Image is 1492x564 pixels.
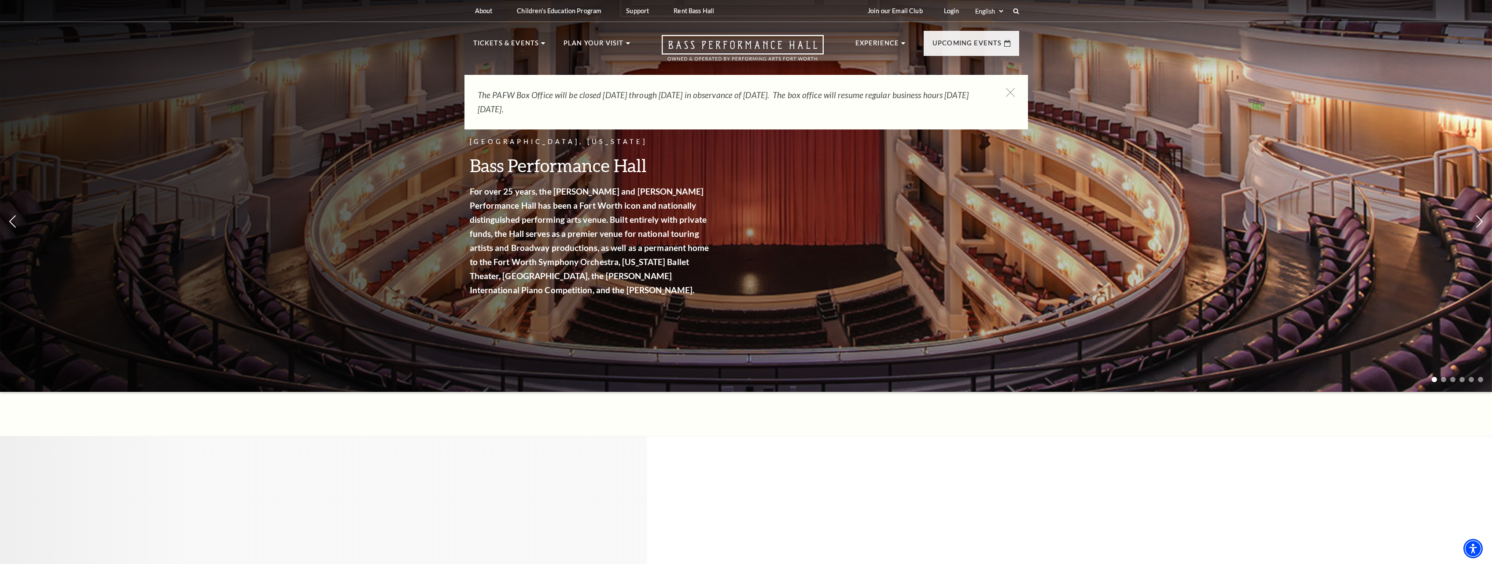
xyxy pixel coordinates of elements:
[855,38,899,54] p: Experience
[517,7,601,15] p: Children's Education Program
[932,38,1002,54] p: Upcoming Events
[478,90,969,114] em: The PAFW Box Office will be closed [DATE] through [DATE] in observance of [DATE]. The box office ...
[475,7,493,15] p: About
[973,7,1005,15] select: Select:
[470,186,709,295] strong: For over 25 years, the [PERSON_NAME] and [PERSON_NAME] Performance Hall has been a Fort Worth ico...
[473,38,539,54] p: Tickets & Events
[626,7,649,15] p: Support
[1463,539,1483,558] div: Accessibility Menu
[674,7,714,15] p: Rent Bass Hall
[470,154,712,177] h3: Bass Performance Hall
[564,38,624,54] p: Plan Your Visit
[470,136,712,147] p: [GEOGRAPHIC_DATA], [US_STATE]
